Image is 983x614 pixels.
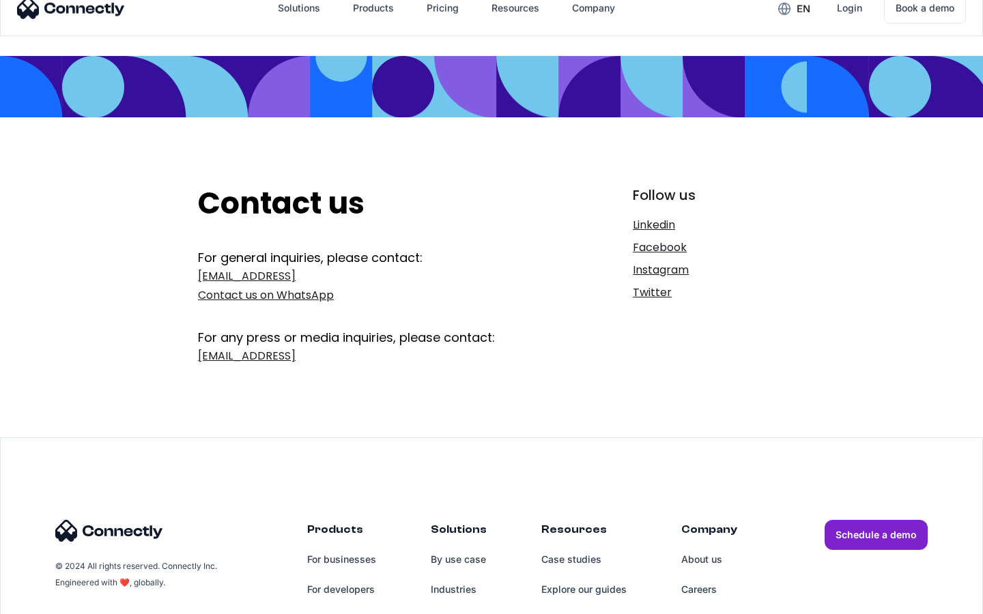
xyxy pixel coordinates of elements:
a: Schedule a demo [825,520,928,550]
a: Linkedin [633,216,785,235]
a: About us [681,544,737,574]
a: Industries [431,574,487,604]
div: Solutions [431,520,487,544]
img: Connectly Logo [55,520,163,542]
div: Resources [541,520,627,544]
a: Instagram [633,261,785,280]
div: For general inquiries, please contact: [198,249,544,267]
a: For developers [307,574,376,604]
aside: Language selected: English [14,590,82,609]
ul: Language list [27,590,82,609]
div: For any press or media inquiries, please contact: [198,308,544,347]
form: Get In Touch Form [198,249,544,369]
a: [EMAIL_ADDRESS] [198,347,544,366]
a: [EMAIL_ADDRESS]Contact us on WhatsApp [198,267,544,305]
div: Follow us [633,186,785,205]
a: By use case [431,544,487,574]
div: Company [681,520,737,544]
h2: Contact us [198,186,544,222]
a: Case studies [541,544,627,574]
a: For businesses [307,544,376,574]
div: © 2024 All rights reserved. Connectly Inc. Engineered with ❤️, globally. [55,558,219,591]
a: Careers [681,574,737,604]
a: Twitter [633,283,785,302]
a: Facebook [633,238,785,257]
div: Products [307,520,376,544]
a: Explore our guides [541,574,627,604]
